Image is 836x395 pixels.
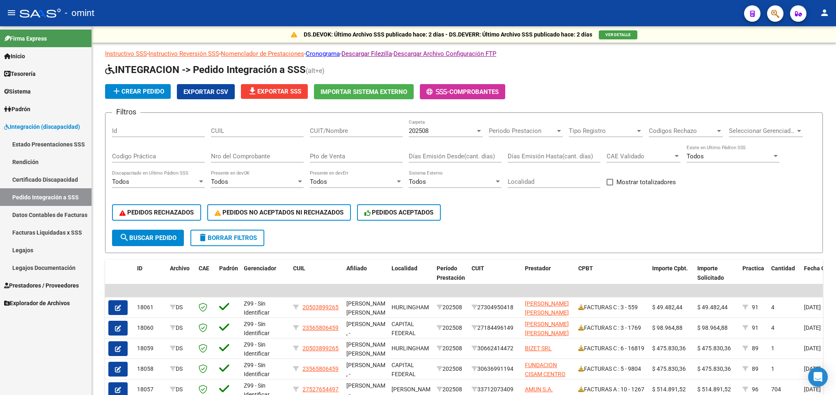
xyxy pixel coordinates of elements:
[244,321,270,337] span: Z99 - Sin Identificar
[752,324,758,331] span: 91
[240,260,290,296] datatable-header-cell: Gerenciador
[804,345,821,352] span: [DATE]
[112,86,121,96] mat-icon: add
[105,49,823,58] p: - - - - -
[437,385,465,394] div: 202508
[4,69,36,78] span: Tesorería
[290,260,343,296] datatable-header-cell: CUIL
[293,265,305,272] span: CUIL
[244,265,276,272] span: Gerenciador
[137,364,163,374] div: 18058
[599,30,637,39] button: VER DETALLE
[7,8,16,18] mat-icon: menu
[752,365,758,372] span: 89
[569,127,635,135] span: Tipo Registro
[183,88,228,96] span: Exportar CSV
[314,84,414,99] button: Importar Sistema Externo
[244,300,270,316] span: Z99 - Sin Identificar
[4,105,30,114] span: Padrón
[468,260,522,296] datatable-header-cell: CUIT
[752,304,758,311] span: 91
[771,365,774,372] span: 1
[804,365,821,372] span: [DATE]
[694,260,739,296] datatable-header-cell: Importe Solicitado
[105,84,171,99] button: Crear Pedido
[216,260,240,296] datatable-header-cell: Padrón
[302,345,339,352] span: 20503899265
[119,234,176,242] span: Buscar Pedido
[652,345,686,352] span: $ 475.830,36
[697,265,724,281] span: Importe Solicitado
[170,364,192,374] div: DS
[489,127,555,135] span: Periodo Prestacion
[649,260,694,296] datatable-header-cell: Importe Cpbt.
[149,50,219,57] a: Instructivo Reversión SSS
[652,265,688,272] span: Importe Cpbt.
[771,386,781,393] span: 704
[437,323,465,333] div: 202508
[211,178,228,185] span: Todos
[697,304,728,311] span: $ 49.482,44
[394,50,496,57] a: Descargar Archivo Configuración FTP
[472,323,518,333] div: 27184496149
[247,86,257,96] mat-icon: file_download
[207,204,351,221] button: PEDIDOS NO ACEPTADOS NI RECHAZADOS
[472,303,518,312] div: 27304950418
[392,386,435,393] span: [PERSON_NAME]
[4,122,80,131] span: Integración (discapacidad)
[392,304,429,311] span: HURLINGHAM
[346,300,390,326] span: [PERSON_NAME] [PERSON_NAME] , -
[652,386,686,393] span: $ 514.891,52
[578,364,646,374] div: FACTURAS C : 5 - 9804
[578,344,646,353] div: FACTURAS C : 6 - 16819
[742,265,764,272] span: Practica
[605,32,631,37] span: VER DETALLE
[244,341,270,357] span: Z99 - Sin Identificar
[112,204,201,221] button: PEDIDOS RECHAZADOS
[112,106,140,118] h3: Filtros
[752,386,758,393] span: 96
[306,67,325,75] span: (alt+e)
[575,260,649,296] datatable-header-cell: CPBT
[170,303,192,312] div: DS
[119,233,129,242] mat-icon: search
[771,265,795,272] span: Cantidad
[426,88,449,96] span: -
[525,386,553,393] span: AMUN S.A.
[433,260,468,296] datatable-header-cell: Período Prestación
[771,324,774,331] span: 4
[198,233,208,242] mat-icon: delete
[105,64,306,75] span: INTEGRACION -> Pedido Integración a SSS
[221,50,304,57] a: Nomenclador de Prestaciones
[697,386,731,393] span: $ 514.891,52
[302,386,339,393] span: 27527654497
[697,365,731,372] span: $ 475.830,36
[346,362,390,378] span: [PERSON_NAME] , -
[472,385,518,394] div: 33712073409
[219,265,238,272] span: Padrón
[804,386,821,393] span: [DATE]
[820,8,829,18] mat-icon: person
[170,385,192,394] div: DS
[739,260,768,296] datatable-header-cell: Practica
[771,304,774,311] span: 4
[199,265,209,272] span: CAE
[472,344,518,353] div: 30662414472
[522,260,575,296] datatable-header-cell: Prestador
[137,323,163,333] div: 18060
[343,260,388,296] datatable-header-cell: Afiliado
[409,127,428,135] span: 202508
[388,260,433,296] datatable-header-cell: Localidad
[302,324,339,331] span: 23565806459
[804,265,834,272] span: Fecha Cpbt
[346,321,390,337] span: [PERSON_NAME] , -
[302,365,339,372] span: 23565806459
[607,153,673,160] span: CAE Validado
[4,52,25,61] span: Inicio
[771,345,774,352] span: 1
[105,50,147,57] a: Instructivo SSS
[4,299,70,308] span: Explorador de Archivos
[578,303,646,312] div: FACTURAS C : 3 - 559
[578,385,646,394] div: FACTURAS A : 10 - 1267
[241,84,308,99] button: Exportar SSS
